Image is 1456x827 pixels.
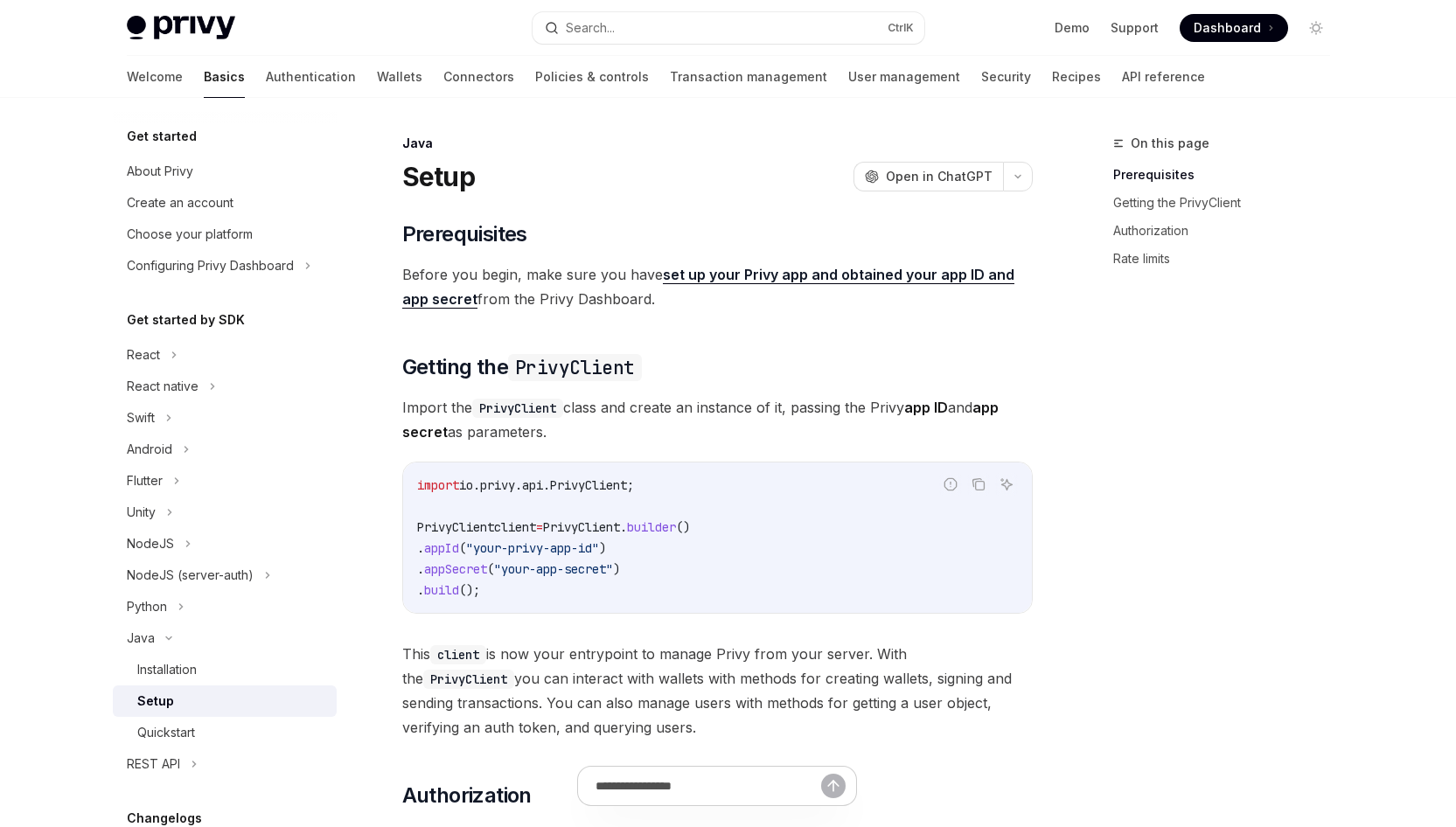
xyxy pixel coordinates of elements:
[127,376,199,397] div: React native
[127,439,172,460] div: Android
[494,519,536,535] span: client
[627,519,676,535] span: builder
[127,56,183,98] a: Welcome
[113,685,337,717] a: Setup
[981,56,1031,98] a: Security
[127,161,193,182] div: About Privy
[402,642,1033,740] span: This is now your entrypoint to manage Privy from your server. With the you can interact with wall...
[848,56,960,98] a: User management
[137,691,174,712] div: Setup
[423,670,514,689] code: PrivyClient
[1113,245,1344,273] a: Rate limits
[127,470,163,491] div: Flutter
[888,21,914,35] span: Ctrl K
[1055,19,1090,37] a: Demo
[113,717,337,748] a: Quickstart
[613,561,620,577] span: )
[670,56,827,98] a: Transaction management
[113,187,337,219] a: Create an account
[1180,14,1288,42] a: Dashboard
[543,519,620,535] span: PrivyClient
[137,722,195,743] div: Quickstart
[402,262,1033,311] span: Before you begin, make sure you have from the Privy Dashboard.
[487,561,494,577] span: (
[494,561,613,577] span: "your-app-secret"
[886,168,993,185] span: Open in ChatGPT
[127,754,180,775] div: REST API
[676,519,690,535] span: ()
[417,540,424,556] span: .
[995,473,1018,496] button: Ask AI
[536,519,543,535] span: =
[137,659,197,680] div: Installation
[620,519,627,535] span: .
[402,135,1033,152] div: Java
[417,582,424,598] span: .
[402,353,642,381] span: Getting the
[853,162,1003,191] button: Open in ChatGPT
[472,399,563,418] code: PrivyClient
[459,582,480,598] span: ();
[113,156,337,187] a: About Privy
[1113,189,1344,217] a: Getting the PrivyClient
[127,502,156,523] div: Unity
[266,56,356,98] a: Authentication
[967,473,990,496] button: Copy the contents from the code block
[566,17,615,38] div: Search...
[535,56,649,98] a: Policies & controls
[1122,56,1205,98] a: API reference
[417,519,494,535] span: PrivyClient
[127,407,155,428] div: Swift
[1111,19,1159,37] a: Support
[402,161,475,192] h1: Setup
[377,56,422,98] a: Wallets
[127,255,294,276] div: Configuring Privy Dashboard
[417,561,424,577] span: .
[402,395,1033,444] span: Import the class and create an instance of it, passing the Privy and as parameters.
[127,224,253,245] div: Choose your platform
[443,56,514,98] a: Connectors
[127,344,160,365] div: React
[533,12,924,44] button: Search...CtrlK
[599,540,606,556] span: )
[1302,14,1330,42] button: Toggle dark mode
[127,628,155,649] div: Java
[1052,56,1101,98] a: Recipes
[821,774,846,798] button: Send message
[127,533,174,554] div: NodeJS
[113,654,337,685] a: Installation
[508,354,641,381] code: PrivyClient
[417,477,459,493] span: import
[904,399,948,416] strong: app ID
[127,596,167,617] div: Python
[424,561,487,577] span: appSecret
[127,192,233,213] div: Create an account
[402,220,527,248] span: Prerequisites
[204,56,245,98] a: Basics
[127,126,197,147] h5: Get started
[466,540,599,556] span: "your-privy-app-id"
[459,540,466,556] span: (
[424,582,459,598] span: build
[459,477,634,493] span: io.privy.api.PrivyClient;
[1194,19,1261,37] span: Dashboard
[1113,217,1344,245] a: Authorization
[127,16,235,40] img: light logo
[402,266,1014,309] a: set up your Privy app and obtained your app ID and app secret
[430,645,486,664] code: client
[1113,161,1344,189] a: Prerequisites
[424,540,459,556] span: appId
[127,309,245,330] h5: Get started by SDK
[127,565,254,586] div: NodeJS (server-auth)
[1131,133,1209,154] span: On this page
[113,219,337,250] a: Choose your platform
[939,473,962,496] button: Report incorrect code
